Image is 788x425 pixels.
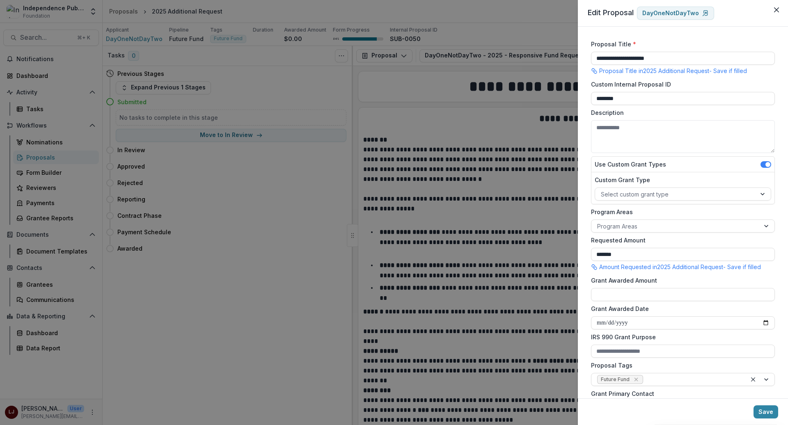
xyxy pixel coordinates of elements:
[591,40,770,48] label: Proposal Title
[601,377,630,382] span: Future Fund
[591,208,770,216] label: Program Areas
[591,108,770,117] label: Description
[591,276,770,285] label: Grant Awarded Amount
[595,160,666,169] label: Use Custom Grant Types
[591,304,770,313] label: Grant Awarded Date
[591,333,770,341] label: IRS 990 Grant Purpose
[632,375,640,384] div: Remove Future Fund
[754,405,778,418] button: Save
[599,263,761,271] p: Amount Requested in 2025 Additional Request - Save if filled
[591,389,770,398] label: Grant Primary Contact
[637,7,714,20] a: DayOneNotDayTwo
[599,66,747,75] p: Proposal Title in 2025 Additional Request - Save if filled
[591,80,770,89] label: Custom Internal Proposal ID
[591,236,770,244] label: Requested Amount
[770,3,783,16] button: Close
[588,8,634,17] span: Edit Proposal
[595,176,766,184] label: Custom Grant Type
[642,10,699,17] p: DayOneNotDayTwo
[591,361,770,370] label: Proposal Tags
[748,375,758,384] div: Clear selected options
